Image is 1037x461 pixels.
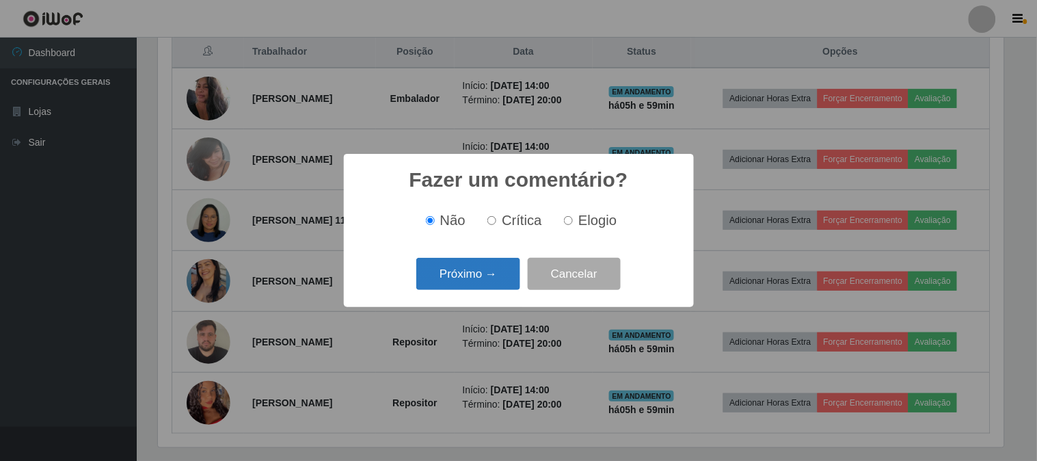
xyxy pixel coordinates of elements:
span: Elogio [578,213,617,228]
span: Crítica [502,213,542,228]
input: Crítica [487,216,496,225]
button: Cancelar [528,258,621,290]
span: Não [440,213,466,228]
input: Não [426,216,435,225]
h2: Fazer um comentário? [409,168,628,192]
button: Próximo → [416,258,520,290]
input: Elogio [564,216,573,225]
